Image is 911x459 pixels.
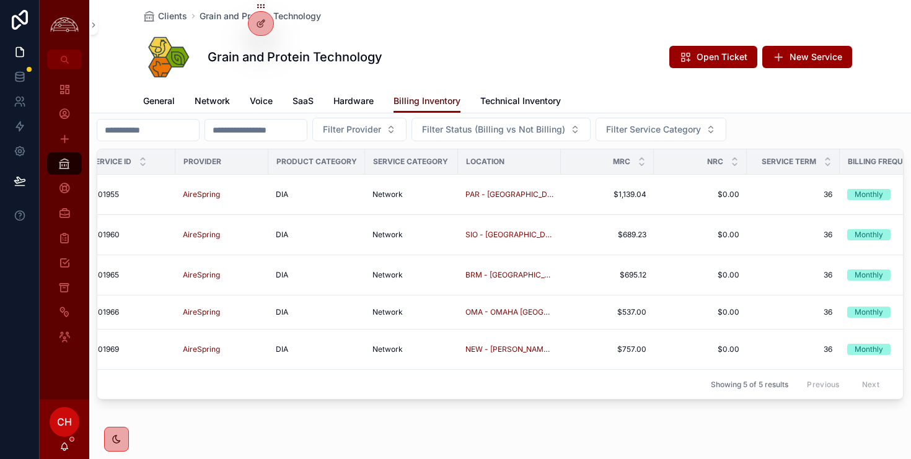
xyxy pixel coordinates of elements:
[465,344,553,354] a: NEW - [PERSON_NAME] IL
[90,344,119,354] span: 1401969
[40,69,89,364] div: scrollable content
[372,270,403,280] span: Network
[568,230,646,240] a: $689.23
[465,230,553,240] a: SIO - [GEOGRAPHIC_DATA] [GEOGRAPHIC_DATA]
[394,90,460,113] a: Billing Inventory
[333,90,374,115] a: Hardware
[661,270,739,280] a: $0.00
[333,95,374,107] span: Hardware
[183,270,220,280] span: AireSpring
[90,157,131,167] span: Service ID
[276,344,288,354] span: DIA
[208,48,382,66] h1: Grain and Protein Technology
[183,344,261,354] a: AireSpring
[790,51,842,63] span: New Service
[183,307,220,317] a: AireSpring
[465,307,553,317] a: OMA - OMAHA [GEOGRAPHIC_DATA]
[143,95,175,107] span: General
[90,190,119,199] span: 1401955
[57,414,72,429] span: CH
[762,46,852,68] button: New Service
[183,190,220,199] span: AireSpring
[90,270,168,280] a: 1401965
[90,230,120,240] span: 1401960
[276,230,288,240] span: DIA
[754,230,832,240] a: 36
[568,190,646,199] span: $1,139.04
[855,189,883,200] div: Monthly
[465,270,553,280] a: BRM - [GEOGRAPHIC_DATA] AL
[90,190,168,199] a: 1401955
[754,344,832,354] a: 36
[661,190,739,199] a: $0.00
[372,307,451,317] a: Network
[183,344,220,354] a: AireSpring
[372,190,403,199] span: Network
[276,307,358,317] a: DIA
[183,270,261,280] a: AireSpring
[394,95,460,107] span: Billing Inventory
[661,307,739,317] a: $0.00
[195,95,230,107] span: Network
[480,95,561,107] span: Technical Inventory
[465,190,553,199] a: PAR - [GEOGRAPHIC_DATA] [GEOGRAPHIC_DATA]
[47,15,82,35] img: App logo
[372,230,403,240] span: Network
[276,270,288,280] span: DIA
[762,157,816,167] span: Service Term
[143,90,175,115] a: General
[411,118,591,141] button: Select Button
[697,51,747,63] span: Open Ticket
[373,157,448,167] span: Service Category
[855,307,883,318] div: Monthly
[276,344,358,354] a: DIA
[183,230,220,240] a: AireSpring
[372,190,451,199] a: Network
[90,270,119,280] span: 1401965
[422,123,565,136] span: Filter Status (Billing vs Not Billing)
[707,157,723,167] span: NRC
[200,10,321,22] a: Grain and Protein Technology
[596,118,726,141] button: Select Button
[90,230,168,240] a: 1401960
[250,95,273,107] span: Voice
[754,270,832,280] a: 36
[661,344,739,354] a: $0.00
[183,230,261,240] a: AireSpring
[754,190,832,199] a: 36
[143,10,187,22] a: Clients
[90,307,168,317] a: 1401966
[323,123,381,136] span: Filter Provider
[90,307,119,317] span: 1401966
[613,157,630,167] span: MRC
[250,90,273,115] a: Voice
[372,307,403,317] span: Network
[372,270,451,280] a: Network
[372,230,451,240] a: Network
[754,307,832,317] span: 36
[568,307,646,317] a: $537.00
[276,190,288,199] span: DIA
[183,157,221,167] span: Provider
[568,344,646,354] a: $757.00
[183,190,261,199] a: AireSpring
[276,190,358,199] a: DIA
